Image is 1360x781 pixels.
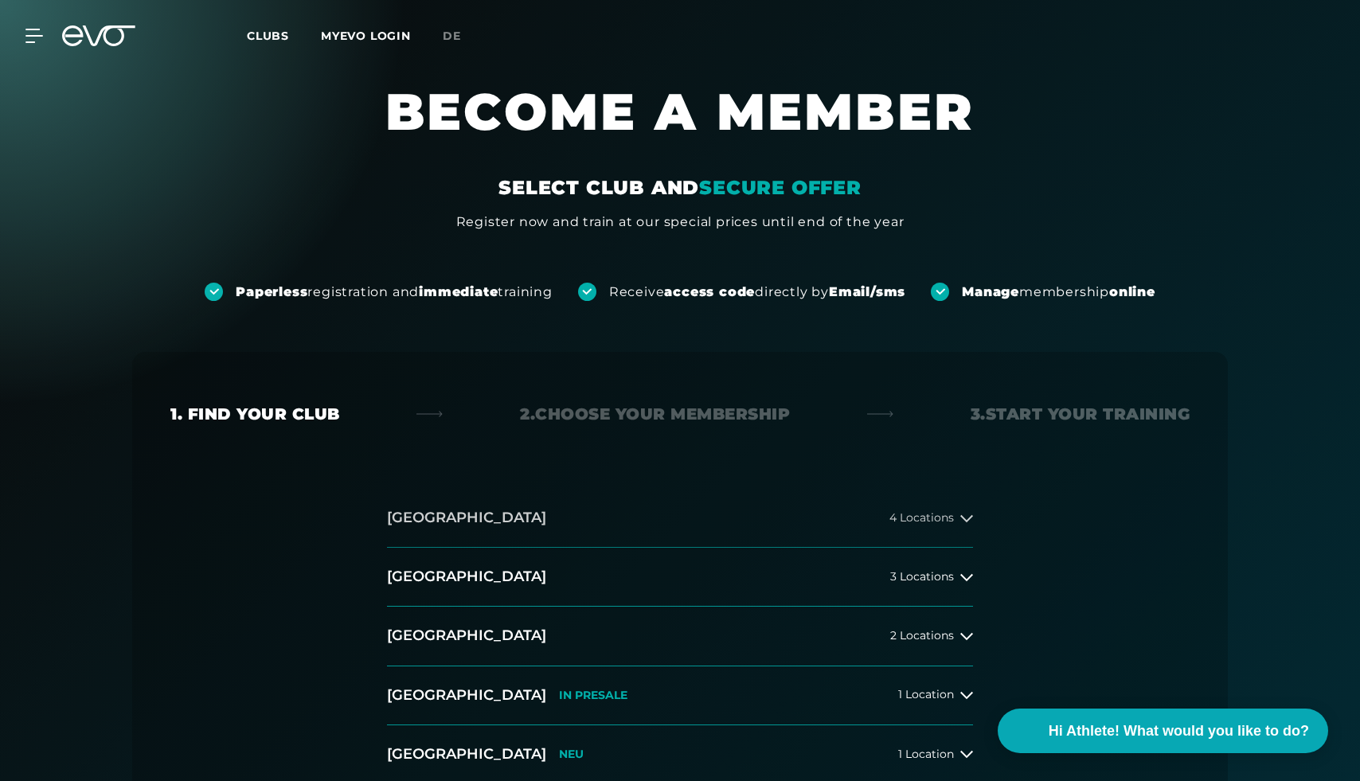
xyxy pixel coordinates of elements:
div: Register now and train at our special prices until end of the year [456,213,905,232]
h1: BECOME A MEMBER [202,80,1158,175]
strong: Manage [962,284,1019,299]
span: Hi Athlete! What would you like to do? [1049,720,1309,742]
div: SELECT CLUB AND [498,175,862,201]
h2: [GEOGRAPHIC_DATA] [387,744,546,764]
strong: access code [664,284,755,299]
span: 4 Locations [889,512,954,524]
span: Clubs [247,29,289,43]
p: NEU [559,748,584,761]
button: [GEOGRAPHIC_DATA]IN PRESALE1 Location [387,666,973,725]
div: 2. Choose your membership [520,403,790,425]
a: MYEVO LOGIN [321,29,411,43]
div: membership [962,283,1155,301]
p: IN PRESALE [559,689,627,702]
button: [GEOGRAPHIC_DATA]3 Locations [387,548,973,607]
div: 1. Find your club [170,403,340,425]
em: SECURE OFFER [699,176,862,199]
div: 3. Start your Training [971,403,1190,425]
h2: [GEOGRAPHIC_DATA] [387,626,546,646]
a: de [443,27,480,45]
strong: online [1109,284,1155,299]
h2: [GEOGRAPHIC_DATA] [387,508,546,528]
span: 3 Locations [890,571,954,583]
span: 2 Locations [890,630,954,642]
h2: [GEOGRAPHIC_DATA] [387,685,546,705]
h2: [GEOGRAPHIC_DATA] [387,567,546,587]
div: Receive directly by [609,283,905,301]
button: [GEOGRAPHIC_DATA]2 Locations [387,607,973,666]
span: 1 Location [898,748,954,760]
a: Clubs [247,28,321,43]
strong: Paperless [236,284,307,299]
span: de [443,29,461,43]
div: registration and training [236,283,553,301]
button: [GEOGRAPHIC_DATA]4 Locations [387,489,973,548]
strong: immediate [419,284,498,299]
strong: Email/sms [829,284,905,299]
span: 1 Location [898,689,954,701]
button: Hi Athlete! What would you like to do? [998,709,1328,753]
